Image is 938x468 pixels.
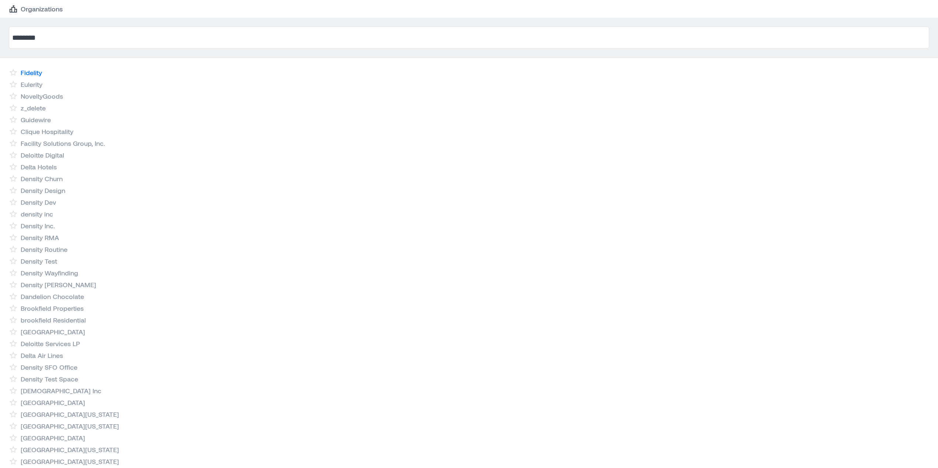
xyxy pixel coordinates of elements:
a: Density SFO Office [21,363,77,372]
a: z_delete [21,103,46,112]
a: [GEOGRAPHIC_DATA] [21,398,85,407]
a: Density Wayfinding [21,268,78,277]
a: [GEOGRAPHIC_DATA] [21,433,85,442]
a: Density [PERSON_NAME] [21,280,96,289]
a: Brookfield Properties [21,304,84,313]
a: Delta Hotels [21,162,57,171]
a: Density RMA [21,233,59,242]
a: Density Dev [21,198,56,207]
a: Dandelion Chocolate [21,292,84,301]
a: Clique Hospitality [21,127,73,136]
a: Fidelity [21,68,42,77]
a: Delta Air Lines [21,351,63,360]
a: NoveltyGoods [21,92,63,101]
a: [GEOGRAPHIC_DATA][US_STATE] [21,457,119,466]
a: [GEOGRAPHIC_DATA][US_STATE] [21,445,119,454]
a: Eulerity [21,80,42,89]
a: [GEOGRAPHIC_DATA][US_STATE] [21,422,119,430]
a: [GEOGRAPHIC_DATA][US_STATE] [21,410,119,419]
a: Facility Solutions Group, Inc. [21,139,105,148]
a: Density Test [21,257,57,265]
a: Deloitte Services LP [21,339,80,348]
a: Guidewire [21,115,51,124]
nav: breadcrumb [9,4,929,13]
a: Density Design [21,186,65,195]
a: Organizations [9,4,63,13]
a: Density Test Space [21,374,78,383]
a: brookfield Residential [21,316,86,324]
p: Organizations [21,4,63,13]
a: [GEOGRAPHIC_DATA] [21,327,85,336]
a: Deloitte Digital [21,151,64,159]
a: Density Routine [21,245,67,254]
a: Density Churn [21,174,63,183]
a: Density Inc. [21,221,55,230]
a: [DEMOGRAPHIC_DATA] Inc [21,386,101,395]
a: density inc [21,210,53,218]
